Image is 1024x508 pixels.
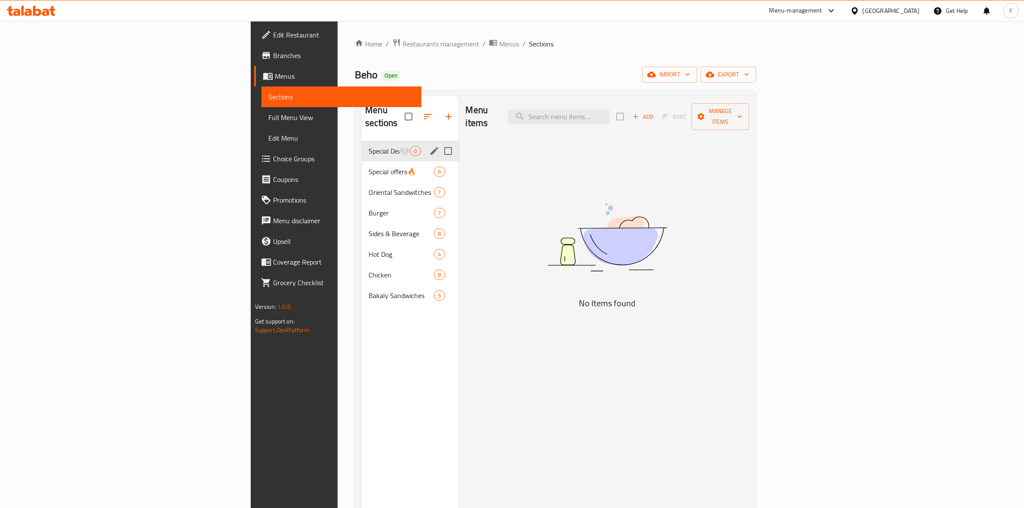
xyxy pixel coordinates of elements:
div: items [434,166,445,177]
a: Choice Groups [254,148,422,169]
img: dish.svg [500,180,715,294]
button: Add section [438,106,459,127]
button: import [642,67,697,83]
button: export [701,67,756,83]
span: Sections [529,39,554,49]
div: items [434,270,445,280]
a: Grocery Checklist [254,272,422,293]
a: Menus [254,66,422,86]
span: Add [631,112,655,122]
span: Special offers🔥 [369,166,434,177]
div: Special offers🔥6 [362,161,458,182]
div: Bakaly Sandwiches5 [362,285,458,306]
a: Menus [489,38,519,49]
span: Select all sections [400,108,418,126]
div: Oriental Sandwitches7 [362,182,458,203]
a: Sections [261,86,422,107]
span: Menus [275,71,415,81]
span: 4 [434,250,444,259]
a: Coupons [254,169,422,190]
span: 8 [434,271,444,279]
span: Upsell [273,236,415,246]
div: items [410,146,421,156]
h5: No Items found [500,296,715,310]
span: Restaurants management [403,39,479,49]
input: search [508,109,609,124]
span: 6 [434,168,444,176]
a: Coverage Report [254,252,422,272]
span: Choice Groups [273,154,415,164]
a: Branches [254,45,422,66]
span: Promotions [273,195,415,205]
div: Menu-management [769,6,822,16]
nav: Menu sections [362,137,458,309]
li: / [523,39,526,49]
span: Menu disclaimer [273,216,415,226]
span: 7 [434,188,444,197]
span: Chicken [369,270,434,280]
div: items [434,228,445,239]
span: Branches [273,50,415,61]
a: Restaurants management [392,38,479,49]
span: Coverage Report [273,257,415,267]
button: Manage items [692,103,749,130]
span: Bakaly Sandwiches [369,290,434,301]
a: Edit Menu [261,128,422,148]
span: F [1009,6,1012,15]
svg: Inactive section [400,146,410,156]
span: Burger [369,208,434,218]
span: Full Menu View [268,112,415,123]
span: Add item [629,110,657,123]
h2: Menu items [466,104,498,129]
span: 5 [434,292,444,300]
span: Version: [255,301,276,312]
span: 8 [434,230,444,238]
div: Special Deals0edit [362,141,458,161]
span: Special Deals [369,146,400,156]
span: Coupons [273,174,415,185]
span: Select section first [657,110,692,123]
span: Oriental Sandwitches [369,187,434,197]
a: Full Menu View [261,107,422,128]
span: Sections [268,92,415,102]
span: Hot Dog [369,249,434,259]
div: items [434,249,445,259]
span: Grocery Checklist [273,277,415,288]
li: / [483,39,486,49]
div: Chicken8 [362,265,458,285]
button: Add [629,110,657,123]
span: Sort sections [418,106,438,127]
span: 1.0.0 [277,301,291,312]
span: Menus [499,39,519,49]
nav: breadcrumb [355,38,756,49]
span: 0 [410,147,420,155]
span: Get support on: [255,316,295,327]
span: 7 [434,209,444,217]
a: Upsell [254,231,422,252]
a: Promotions [254,190,422,210]
div: Sides & Beverage8 [362,223,458,244]
span: Manage items [698,106,742,127]
div: [GEOGRAPHIC_DATA] [863,6,919,15]
div: Burger7 [362,203,458,223]
span: Edit Restaurant [273,30,415,40]
div: items [434,187,445,197]
a: Menu disclaimer [254,210,422,231]
button: edit [428,145,441,157]
span: import [649,69,690,80]
a: Edit Restaurant [254,25,422,45]
span: export [707,69,749,80]
div: items [434,290,445,301]
a: Support.OpsPlatform [255,324,310,336]
span: Edit Menu [268,133,415,143]
span: Sides & Beverage [369,228,434,239]
div: Hot Dog4 [362,244,458,265]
